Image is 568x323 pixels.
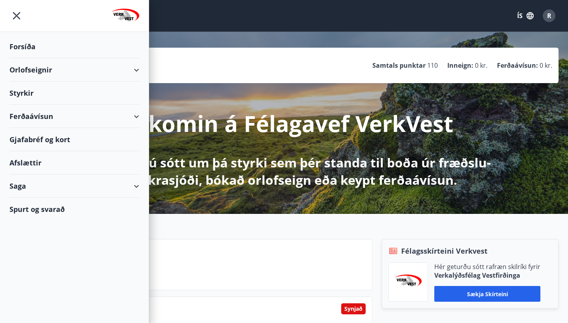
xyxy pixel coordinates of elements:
[372,61,426,70] p: Samtals punktar
[341,303,366,314] div: Synjað
[434,271,540,280] p: Verkalýðsfélag Vestfirðinga
[9,58,139,82] div: Orlofseignir
[115,108,453,138] p: Velkomin á Félagavef VerkVest
[434,262,540,271] p: Hér geturðu sótt rafræn skilríki fyrir
[497,61,538,70] p: Ferðaávísun :
[9,35,139,58] div: Forsíða
[9,174,139,198] div: Saga
[513,9,538,23] button: ÍS
[427,61,438,70] span: 110
[112,9,139,24] img: union_logo
[401,246,488,256] span: Félagsskírteini Verkvest
[540,6,559,25] button: R
[395,275,422,290] img: jihgzMk4dcgjRAW2aMgpbAqQEG7LZi0j9dOLAUvz.png
[9,151,139,174] div: Afslættir
[9,128,139,151] div: Gjafabréf og kort
[540,61,552,70] span: 0 kr.
[76,154,492,189] p: Hér getur þú sótt um þá styrki sem þér standa til boða úr fræðslu- og sjúkrasjóði, bókað orlofsei...
[9,9,24,23] button: menu
[9,105,139,128] div: Ferðaávísun
[447,61,473,70] p: Inneign :
[9,198,139,221] div: Spurt og svarað
[9,82,139,105] div: Styrkir
[475,61,488,70] span: 0 kr.
[67,259,366,273] p: Næstu helgi
[547,11,551,20] span: R
[434,286,540,302] button: Sækja skírteini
